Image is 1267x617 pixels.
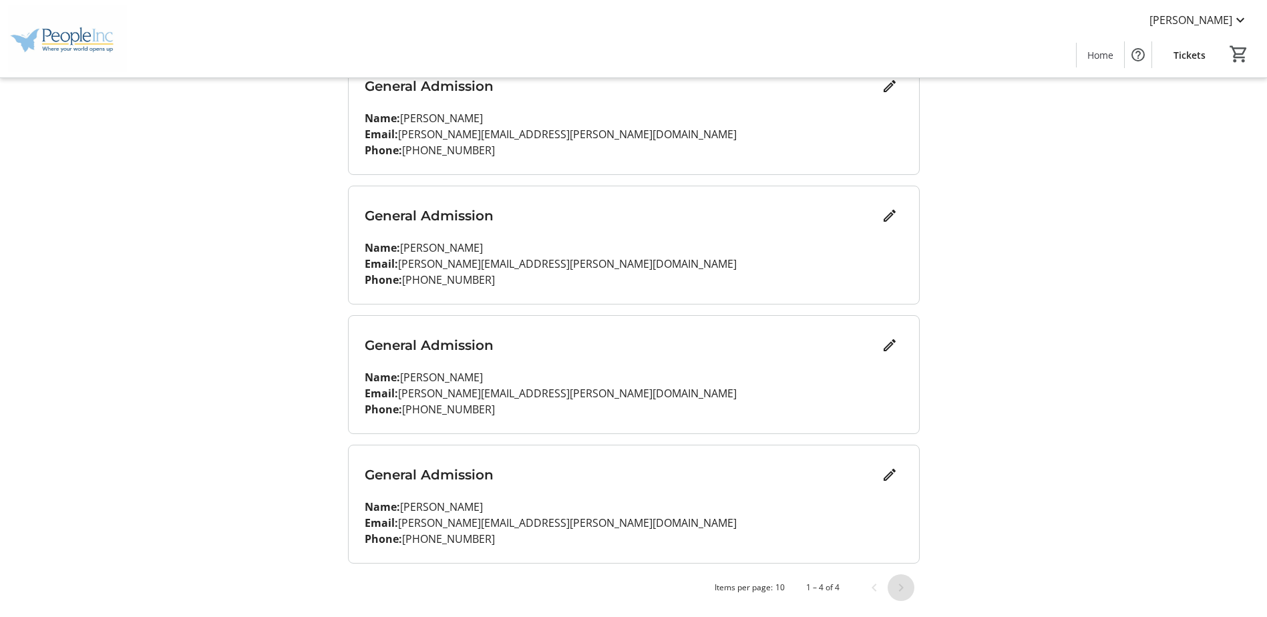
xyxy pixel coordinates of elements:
[1149,12,1232,28] span: [PERSON_NAME]
[365,111,400,126] strong: Name:
[365,143,402,158] strong: Phone:
[876,461,903,488] button: Edit
[365,532,402,546] strong: Phone:
[876,202,903,229] button: Edit
[365,240,903,256] p: [PERSON_NAME]
[365,110,903,126] p: [PERSON_NAME]
[1139,9,1259,31] button: [PERSON_NAME]
[8,5,127,72] img: People Inc.'s Logo
[888,574,914,601] button: Next page
[806,582,840,594] div: 1 – 4 of 4
[365,516,398,530] strong: Email:
[1087,48,1113,62] span: Home
[365,272,903,288] p: [PHONE_NUMBER]
[365,385,903,401] p: [PERSON_NAME][EMAIL_ADDRESS][PERSON_NAME][DOMAIN_NAME]
[365,256,903,272] p: [PERSON_NAME][EMAIL_ADDRESS][PERSON_NAME][DOMAIN_NAME]
[861,574,888,601] button: Previous page
[365,401,903,417] p: [PHONE_NUMBER]
[1125,41,1151,68] button: Help
[365,76,876,96] h3: General Admission
[1077,43,1124,67] a: Home
[715,582,773,594] div: Items per page:
[365,499,903,515] p: [PERSON_NAME]
[1163,43,1216,67] a: Tickets
[876,73,903,99] button: Edit
[365,206,876,226] h3: General Admission
[1173,48,1206,62] span: Tickets
[365,370,400,385] strong: Name:
[365,256,398,271] strong: Email:
[365,402,402,417] strong: Phone:
[876,332,903,359] button: Edit
[1227,42,1251,66] button: Cart
[365,515,903,531] p: [PERSON_NAME][EMAIL_ADDRESS][PERSON_NAME][DOMAIN_NAME]
[775,582,785,594] div: 10
[365,465,876,485] h3: General Admission
[365,386,398,401] strong: Email:
[365,142,903,158] p: [PHONE_NUMBER]
[365,126,903,142] p: [PERSON_NAME][EMAIL_ADDRESS][PERSON_NAME][DOMAIN_NAME]
[365,531,903,547] p: [PHONE_NUMBER]
[365,240,400,255] strong: Name:
[365,272,402,287] strong: Phone:
[365,127,398,142] strong: Email:
[365,499,400,514] strong: Name:
[348,574,920,601] mat-paginator: Select page
[365,369,903,385] p: [PERSON_NAME]
[365,335,876,355] h3: General Admission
